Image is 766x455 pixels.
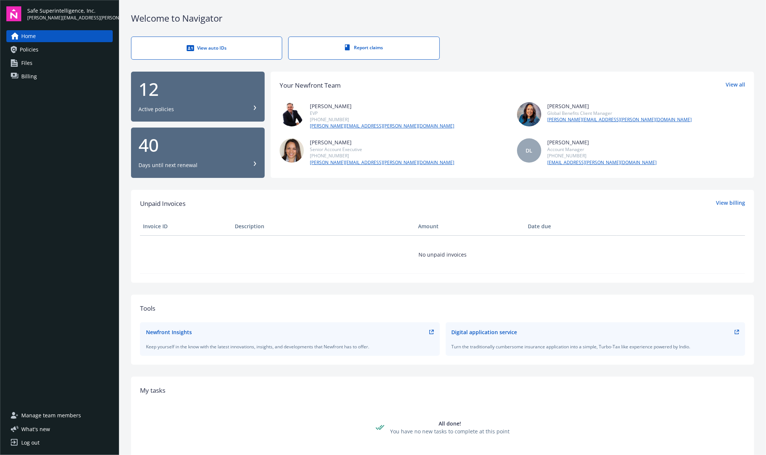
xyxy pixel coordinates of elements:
div: Your Newfront Team [280,81,341,90]
span: Safe Superintelligence, Inc. [27,7,113,15]
a: View billing [716,199,745,208]
div: Digital application service [452,328,517,336]
div: EVP [310,110,454,116]
div: [PERSON_NAME] [310,102,454,110]
div: You have no new tasks to complete at this point [390,427,510,435]
div: Welcome to Navigator [131,12,754,25]
a: Report claims [288,37,439,60]
th: Invoice ID [140,217,232,235]
a: [EMAIL_ADDRESS][PERSON_NAME][DOMAIN_NAME] [547,159,657,166]
div: 12 [138,80,257,98]
div: Log out [21,437,40,449]
div: Active policies [138,106,174,113]
a: Billing [6,70,113,82]
span: What ' s new [21,425,50,433]
a: [PERSON_NAME][EMAIL_ADDRESS][PERSON_NAME][DOMAIN_NAME] [547,116,692,123]
span: Manage team members [21,409,81,421]
a: View all [726,81,745,90]
th: Amount [415,217,525,235]
div: Global Benefits Client Manager [547,110,692,116]
div: View auto IDs [146,44,267,52]
td: No unpaid invoices [140,235,745,273]
span: Unpaid Invoices [140,199,186,208]
img: photo [280,138,304,163]
span: Policies [20,44,38,56]
a: Manage team members [6,409,113,421]
a: Files [6,57,113,69]
th: Description [232,217,415,235]
div: Tools [140,304,745,313]
a: Policies [6,44,113,56]
span: [PERSON_NAME][EMAIL_ADDRESS][PERSON_NAME][DOMAIN_NAME] [27,15,113,21]
div: All done! [390,420,510,427]
div: Senior Account Executive [310,146,454,153]
div: [PHONE_NUMBER] [547,153,657,159]
div: [PERSON_NAME] [547,138,657,146]
span: Home [21,30,36,42]
div: [PERSON_NAME] [547,102,692,110]
div: Newfront Insights [146,328,192,336]
span: DL [526,147,532,154]
th: Date due [525,217,617,235]
img: photo [280,102,304,126]
div: [PERSON_NAME] [310,138,454,146]
div: [PHONE_NUMBER] [310,153,454,159]
span: Files [21,57,32,69]
a: View auto IDs [131,37,282,60]
button: 12Active policies [131,72,265,122]
div: Keep yourself in the know with the latest innovations, insights, and developments that Newfront h... [146,343,434,350]
div: My tasks [140,386,745,395]
div: Days until next renewal [138,161,197,169]
div: Turn the traditionally cumbersome insurance application into a simple, Turbo-Tax like experience ... [452,343,739,350]
a: [PERSON_NAME][EMAIL_ADDRESS][PERSON_NAME][DOMAIN_NAME] [310,123,454,129]
a: Home [6,30,113,42]
div: Account Manager [547,146,657,153]
img: navigator-logo.svg [6,6,21,21]
span: Billing [21,70,37,82]
div: [PHONE_NUMBER] [310,116,454,123]
button: Safe Superintelligence, Inc.[PERSON_NAME][EMAIL_ADDRESS][PERSON_NAME][DOMAIN_NAME] [27,6,113,21]
div: Report claims [303,44,424,51]
button: What's new [6,425,62,433]
img: photo [517,102,541,126]
button: 40Days until next renewal [131,128,265,178]
div: 40 [138,136,257,154]
a: [PERSON_NAME][EMAIL_ADDRESS][PERSON_NAME][DOMAIN_NAME] [310,159,454,166]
